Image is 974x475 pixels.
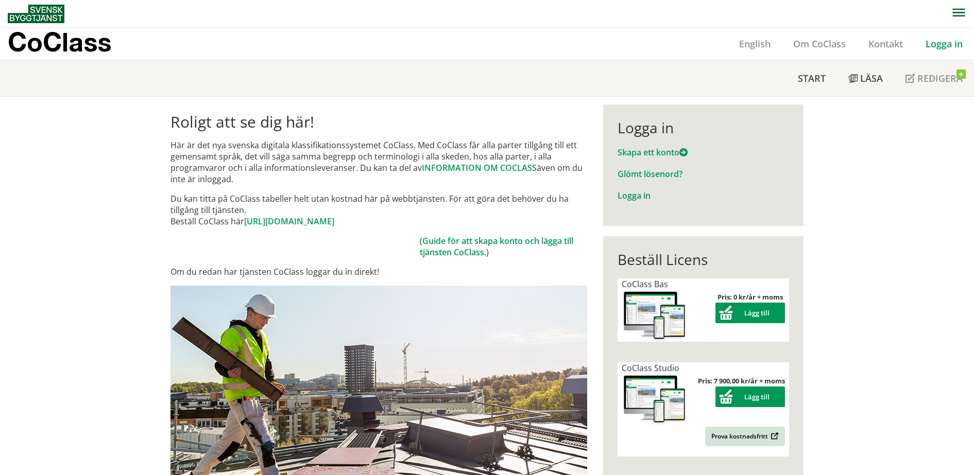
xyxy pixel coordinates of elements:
[715,392,785,401] a: Lägg till
[715,386,785,407] button: Lägg till
[8,36,111,48] p: CoClass
[698,376,785,385] strong: Pris: 7 900,00 kr/år + moms
[420,235,573,258] a: Guide för att skapa konto och lägga till tjänsten CoClass
[798,72,826,84] span: Start
[622,362,679,374] span: CoClass Studio
[170,193,587,227] p: Du kan titta på CoClass tabeller helt utan kostnad här på webbtjänsten. För att göra det behöver ...
[787,60,837,96] a: Start
[715,308,785,318] a: Lägg till
[622,374,688,426] img: coclass-license.jpg
[618,190,651,201] a: Logga in
[705,427,785,446] a: Prova kostnadsfritt
[717,292,783,302] strong: Pris: 0 kr/år + moms
[857,38,914,50] a: Kontakt
[618,251,789,268] div: Beställ Licens
[420,235,587,258] td: ( .)
[170,266,587,277] p: Om du redan har tjänsten CoClass loggar du in direkt!
[244,216,334,227] a: [URL][DOMAIN_NAME]
[8,5,64,23] img: Svensk Byggtjänst
[618,168,682,180] a: Glömt lösenord?
[170,113,587,131] h1: Roligt att se dig här!
[622,290,688,342] img: coclass-license.jpg
[170,139,587,185] p: Här är det nya svenska digitala klassifikationssystemet CoClass. Med CoClass får alla parter till...
[837,60,894,96] a: Läsa
[782,38,857,50] a: Om CoClass
[769,432,779,440] img: Outbound.png
[860,72,883,84] span: Läsa
[622,278,668,290] span: CoClass Bas
[8,28,133,60] a: CoClass
[715,303,785,323] button: Lägg till
[422,162,537,173] a: INFORMATION OM COCLASS
[618,147,688,158] a: Skapa ett konto
[618,119,789,136] div: Logga in
[914,38,974,50] a: Logga in
[728,38,782,50] a: English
